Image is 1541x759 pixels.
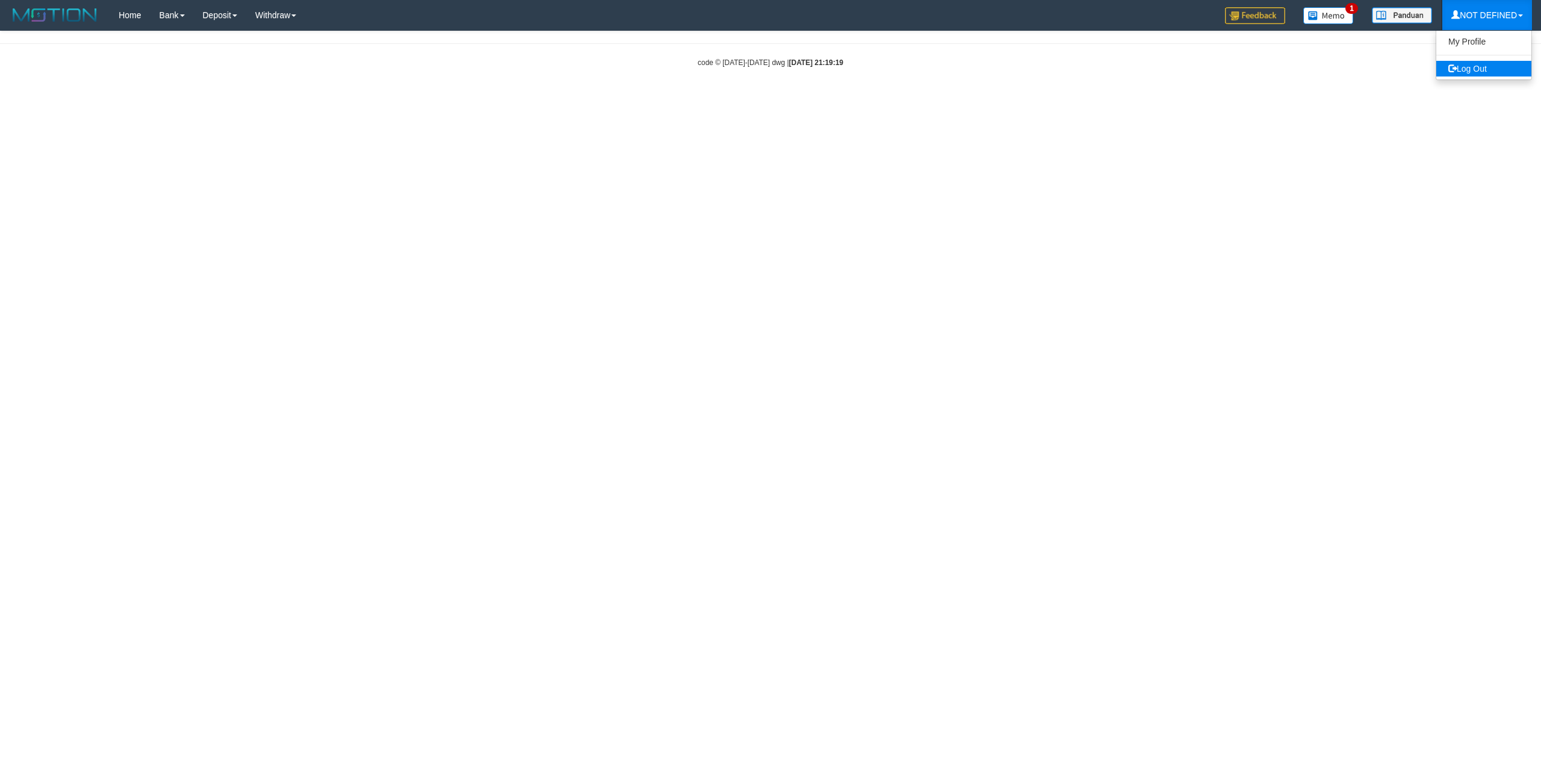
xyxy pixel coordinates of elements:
[1225,7,1285,24] img: Feedback.jpg
[9,6,101,24] img: MOTION_logo.png
[1372,7,1432,23] img: panduan.png
[698,58,843,67] small: code © [DATE]-[DATE] dwg |
[1436,61,1531,77] a: Log Out
[1303,7,1354,24] img: Button%20Memo.svg
[1436,34,1531,49] a: My Profile
[1345,3,1358,14] span: 1
[789,58,843,67] strong: [DATE] 21:19:19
